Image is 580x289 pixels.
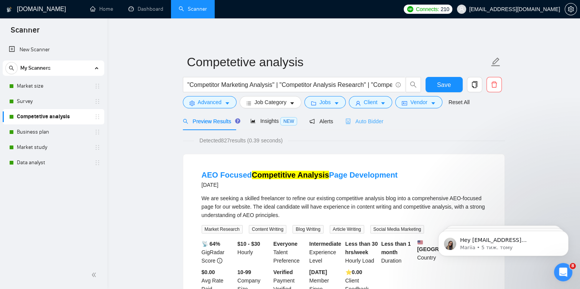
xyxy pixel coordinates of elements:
span: My Scanners [20,60,51,76]
b: ⭐️ 0.00 [345,269,362,275]
mark: Competitive Analysis [252,171,329,179]
span: holder [94,129,100,135]
input: Scanner name... [187,52,489,72]
a: setting [565,6,577,12]
div: Tooltip anchor [234,118,241,124]
span: Article Writing [330,225,364,233]
div: Country [416,240,452,265]
b: [GEOGRAPHIC_DATA] [417,240,475,252]
div: Hourly Load [344,240,380,265]
div: Experience Level [308,240,344,265]
b: [DATE] [309,269,327,275]
b: Everyone [273,241,297,247]
button: Save [426,77,463,92]
span: Insights [250,118,297,124]
span: double-left [91,271,99,279]
div: [DATE] [202,180,398,189]
span: Hey [EMAIL_ADDRESS][DOMAIN_NAME], Looks like your Upwork agency Business Intelligence LLC ran out... [33,22,132,127]
a: Market study [17,140,90,155]
span: search [6,65,17,71]
button: setting [565,3,577,15]
button: idcardVendorcaret-down [395,96,442,108]
span: robot [345,119,351,124]
button: folderJobscaret-down [304,96,346,108]
span: notification [309,119,315,124]
span: holder [94,83,100,89]
span: info-circle [217,258,222,263]
span: caret-down [380,100,386,106]
span: Job Category [255,98,286,106]
span: holder [94,98,100,104]
input: Search Freelance Jobs... [187,80,392,90]
div: Duration [380,240,416,265]
b: 10-99 [237,269,251,275]
p: Message from Mariia, sent 5 тиж. тому [33,29,132,36]
span: search [406,81,421,88]
div: Hourly [236,240,272,265]
b: Verified [273,269,293,275]
button: barsJob Categorycaret-down [240,96,301,108]
span: Social Media Marketing [370,225,424,233]
span: caret-down [289,100,295,106]
span: Jobs [319,98,331,106]
b: $0.00 [202,269,215,275]
span: setting [189,100,195,106]
span: Vendor [410,98,427,106]
img: 🇺🇸 [417,240,423,245]
img: logo [7,3,12,16]
iframe: Intercom notifications повідомлення [427,215,580,268]
a: Competetive analysis [17,109,90,124]
button: search [406,77,421,92]
a: Market size [17,78,90,94]
span: Alerts [309,118,333,124]
span: Detected 827 results (0.39 seconds) [194,136,288,145]
a: dashboardDashboard [128,6,163,12]
span: holder [94,114,100,120]
span: NEW [280,117,297,126]
span: Market Research [202,225,243,233]
li: New Scanner [3,42,104,57]
span: Blog Writing [292,225,323,233]
b: Intermediate [309,241,341,247]
div: Talent Preference [272,240,308,265]
a: AEO FocusedCompetitive AnalysisPage Development [202,171,398,179]
span: Connects: [416,5,439,13]
span: setting [565,6,577,12]
span: Scanner [5,24,46,41]
span: delete [487,81,501,88]
span: idcard [402,100,407,106]
span: Advanced [198,98,222,106]
b: Less than 30 hrs/week [345,241,378,255]
span: folder [311,100,316,106]
span: area-chart [250,118,256,124]
a: Business plan [17,124,90,140]
b: 📡 64% [202,241,220,247]
span: Preview Results [183,118,238,124]
button: copy [467,77,482,92]
a: New Scanner [9,42,98,57]
span: Auto Bidder [345,118,383,124]
button: userClientcaret-down [349,96,393,108]
span: 210 [440,5,449,13]
span: copy [467,81,482,88]
span: Content Writing [249,225,286,233]
img: upwork-logo.png [407,6,413,12]
button: delete [486,77,502,92]
span: 8 [570,263,576,269]
span: search [183,119,188,124]
span: caret-down [334,100,339,106]
iframe: Intercom live chat [554,263,572,281]
span: caret-down [225,100,230,106]
span: Client [364,98,378,106]
b: Less than 1 month [381,241,411,255]
span: user [355,100,361,106]
button: search [5,62,18,74]
span: caret-down [430,100,436,106]
div: GigRadar Score [200,240,236,265]
a: Reset All [449,98,470,106]
a: searchScanner [179,6,207,12]
span: edit [491,57,501,67]
b: $10 - $30 [237,241,260,247]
